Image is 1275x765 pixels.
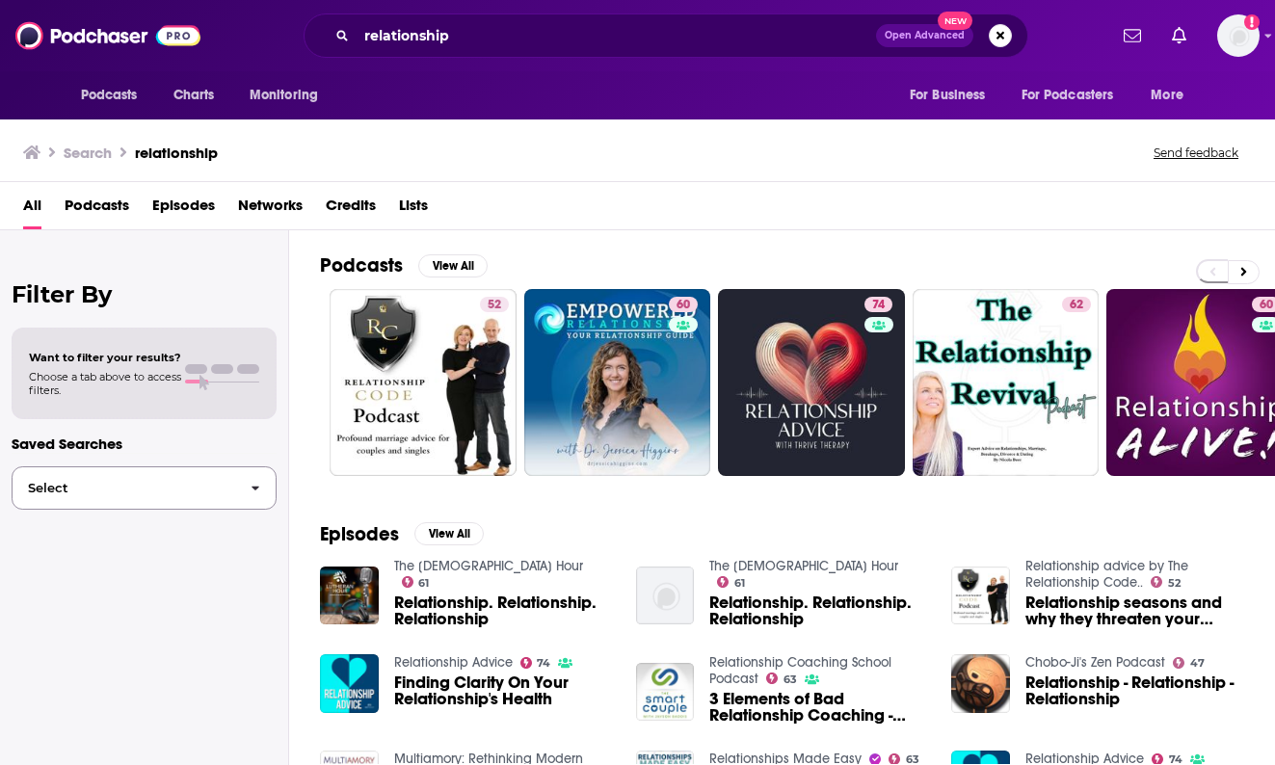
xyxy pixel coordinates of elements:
[784,675,797,684] span: 63
[766,673,797,684] a: 63
[1009,77,1142,114] button: open menu
[636,567,695,625] img: Relationship. Relationship. Relationship
[677,296,690,315] span: 60
[864,297,892,312] a: 74
[488,296,501,315] span: 52
[1025,674,1244,707] a: Relationship - Relationship - Relationship
[326,190,376,229] span: Credits
[636,663,695,722] img: 3 Elements of Bad Relationship Coaching - Relationship School Podcast EPISODE 238
[320,567,379,625] a: Relationship. Relationship. Relationship
[717,576,745,588] a: 61
[394,594,613,627] a: Relationship. Relationship. Relationship
[394,654,513,671] a: Relationship Advice
[1244,14,1260,30] svg: Add a profile image
[906,755,919,764] span: 63
[1022,82,1114,109] span: For Podcasters
[13,482,235,494] span: Select
[709,654,891,687] a: Relationship Coaching School Podcast
[12,466,277,510] button: Select
[1148,145,1244,161] button: Send feedback
[29,370,181,397] span: Choose a tab above to access filters.
[1025,558,1188,591] a: Relationship advice by The Relationship Code..
[1173,657,1205,669] a: 47
[161,77,226,114] a: Charts
[1164,19,1194,52] a: Show notifications dropdown
[938,12,972,30] span: New
[709,558,898,574] a: The Lutheran Hour
[951,567,1010,625] img: Relationship seasons and why they threaten your relationship
[320,253,403,277] h2: Podcasts
[1062,297,1091,312] a: 62
[885,31,965,40] span: Open Advanced
[1169,755,1182,764] span: 74
[1217,14,1260,57] button: Show profile menu
[1151,576,1181,588] a: 52
[15,17,200,54] img: Podchaser - Follow, Share and Rate Podcasts
[537,659,550,668] span: 74
[81,82,138,109] span: Podcasts
[1217,14,1260,57] span: Logged in as HWrepandcomms
[709,691,928,724] a: 3 Elements of Bad Relationship Coaching - Relationship School Podcast EPISODE 238
[1217,14,1260,57] img: User Profile
[402,576,430,588] a: 61
[889,753,919,765] a: 63
[236,77,343,114] button: open menu
[1137,77,1208,114] button: open menu
[173,82,215,109] span: Charts
[480,297,509,312] a: 52
[1116,19,1149,52] a: Show notifications dropdown
[1151,82,1183,109] span: More
[1070,296,1083,315] span: 62
[152,190,215,229] a: Episodes
[320,654,379,713] img: Finding Clarity On Your Relationship's Health
[951,654,1010,713] img: Relationship - Relationship - Relationship
[418,254,488,277] button: View All
[394,558,583,574] a: The Lutheran Hour
[23,190,41,229] a: All
[29,351,181,364] span: Want to filter your results?
[320,522,399,546] h2: Episodes
[399,190,428,229] a: Lists
[65,190,129,229] a: Podcasts
[1025,654,1165,671] a: Chobo-Ji's Zen Podcast
[1168,579,1181,588] span: 52
[320,522,484,546] a: EpisodesView All
[357,20,876,51] input: Search podcasts, credits, & more...
[320,253,488,277] a: PodcastsView All
[238,190,303,229] a: Networks
[67,77,163,114] button: open menu
[1025,594,1244,627] a: Relationship seasons and why they threaten your relationship
[718,289,905,476] a: 74
[910,82,986,109] span: For Business
[524,289,711,476] a: 60
[394,674,613,707] a: Finding Clarity On Your Relationship's Health
[304,13,1028,58] div: Search podcasts, credits, & more...
[913,289,1100,476] a: 62
[135,144,218,162] h3: relationship
[669,297,698,312] a: 60
[414,522,484,545] button: View All
[709,594,928,627] a: Relationship. Relationship. Relationship
[12,280,277,308] h2: Filter By
[418,579,429,588] span: 61
[1190,659,1205,668] span: 47
[520,657,551,669] a: 74
[330,289,517,476] a: 52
